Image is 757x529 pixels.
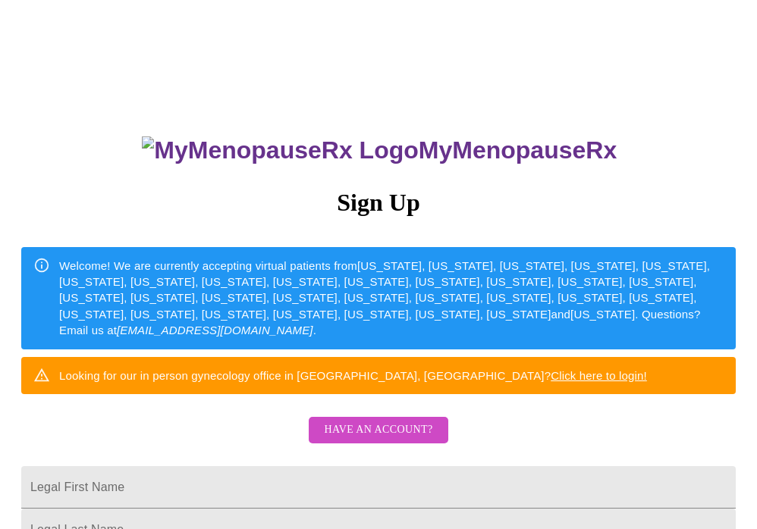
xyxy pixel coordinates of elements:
[24,136,737,164] h3: MyMenopauseRx
[551,369,647,382] a: Click here to login!
[21,189,736,217] h3: Sign Up
[305,434,451,446] a: Have an account?
[324,421,432,440] span: Have an account?
[59,252,724,345] div: Welcome! We are currently accepting virtual patients from [US_STATE], [US_STATE], [US_STATE], [US...
[59,362,647,390] div: Looking for our in person gynecology office in [GEOGRAPHIC_DATA], [GEOGRAPHIC_DATA]?
[309,417,448,443] button: Have an account?
[142,136,418,164] img: MyMenopauseRx Logo
[117,324,313,336] em: [EMAIL_ADDRESS][DOMAIN_NAME]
